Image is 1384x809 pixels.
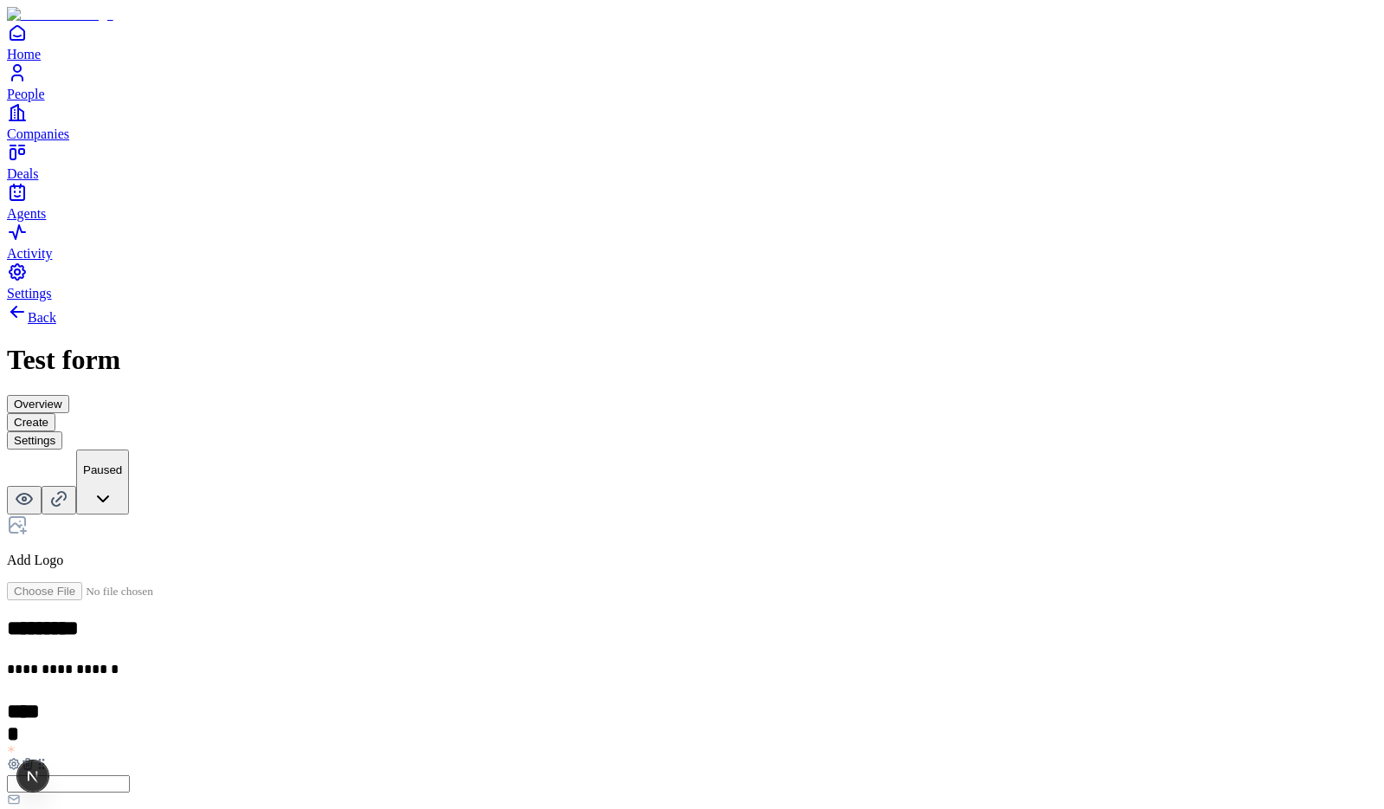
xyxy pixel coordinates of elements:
button: Overview [7,395,69,413]
span: Home [7,47,41,61]
a: Companies [7,102,1377,141]
span: Companies [7,126,69,141]
a: Home [7,23,1377,61]
p: Add Logo [7,553,1377,568]
h1: Test form [7,344,1377,376]
a: Back [7,310,56,325]
span: People [7,87,45,101]
span: Activity [7,246,52,261]
a: Deals [7,142,1377,181]
button: Settings [7,431,62,450]
img: Item Brain Logo [7,7,113,23]
a: Agents [7,182,1377,221]
span: Deals [7,166,38,181]
span: Settings [7,286,52,301]
span: Agents [7,206,46,221]
a: People [7,62,1377,101]
a: Activity [7,222,1377,261]
button: Create [7,413,55,431]
a: Settings [7,262,1377,301]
